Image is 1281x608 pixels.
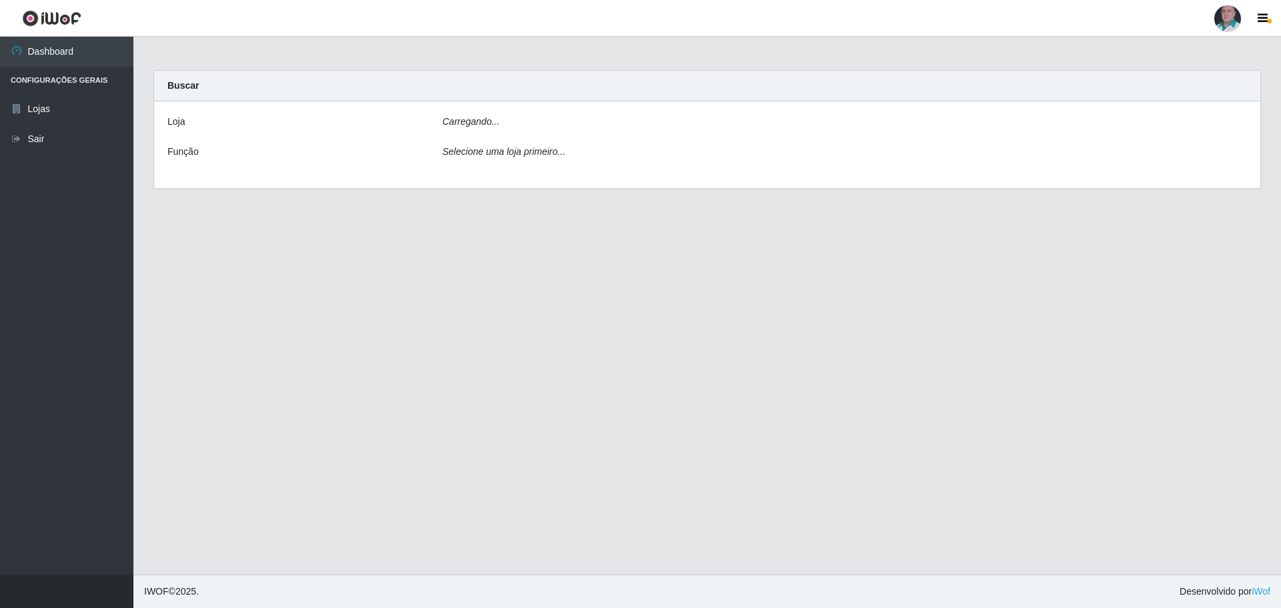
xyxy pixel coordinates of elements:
[167,145,199,159] label: Função
[1180,585,1270,599] span: Desenvolvido por
[442,146,565,157] i: Selecione uma loja primeiro...
[22,10,81,27] img: CoreUI Logo
[442,116,500,127] i: Carregando...
[144,585,199,599] span: © 2025 .
[167,80,199,91] strong: Buscar
[1252,586,1270,597] a: iWof
[144,586,169,597] span: IWOF
[167,115,185,129] label: Loja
